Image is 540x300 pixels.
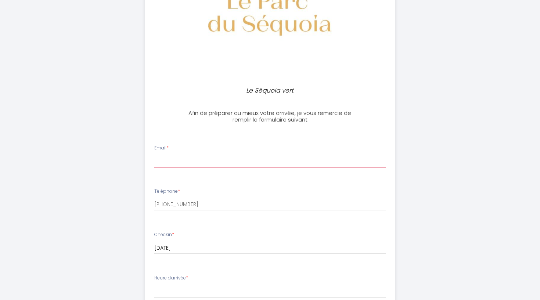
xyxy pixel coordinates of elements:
p: Le Séquoia vert [191,86,349,95]
label: Email [154,145,169,152]
label: Téléphone [154,188,180,195]
label: Heure d'arrivée [154,275,188,282]
h3: Afin de préparer au mieux votre arrivée, je vous remercie de remplir le formulaire suivant [188,110,352,123]
label: Checkin [154,231,174,238]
